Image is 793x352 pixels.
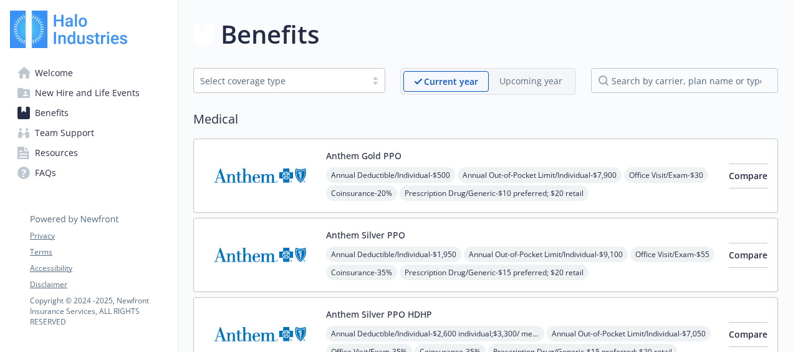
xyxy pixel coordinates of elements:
[221,16,319,53] h1: Benefits
[30,230,167,242] a: Privacy
[729,249,767,261] span: Compare
[10,143,168,163] a: Resources
[35,103,69,123] span: Benefits
[35,123,94,143] span: Team Support
[624,167,708,183] span: Office Visit/Exam - $30
[729,328,767,340] span: Compare
[499,74,562,87] p: Upcoming year
[204,228,316,281] img: Anthem Blue Cross carrier logo
[547,326,711,341] span: Annual Out-of-Pocket Limit/Individual - $7,050
[729,170,767,182] span: Compare
[200,74,360,87] div: Select coverage type
[464,247,628,262] span: Annual Out-of-Pocket Limit/Individual - $9,100
[729,322,767,347] button: Compare
[10,83,168,103] a: New Hire and Life Events
[424,75,478,88] p: Current year
[10,163,168,183] a: FAQs
[30,263,167,274] a: Accessibility
[35,163,56,183] span: FAQs
[326,185,397,201] span: Coinsurance - 20%
[729,243,767,268] button: Compare
[30,247,167,258] a: Terms
[326,326,544,341] span: Annual Deductible/Individual - $2,600 individual;$3,300/ member
[326,149,401,162] button: Anthem Gold PPO
[400,185,589,201] span: Prescription Drug/Generic - $10 preferred; $20 retail
[591,68,778,93] input: search by carrier, plan name or type
[326,308,432,321] button: Anthem Silver PPO HDHP
[35,143,78,163] span: Resources
[30,295,167,327] p: Copyright © 2024 - 2025 , Newfront Insurance Services, ALL RIGHTS RESERVED
[630,247,714,262] span: Office Visit/Exam - $55
[326,247,461,262] span: Annual Deductible/Individual - $1,950
[10,63,168,83] a: Welcome
[193,110,778,129] h2: Medical
[326,228,405,242] button: Anthem Silver PPO
[400,265,589,280] span: Prescription Drug/Generic - $15 preferred; $20 retail
[489,71,573,92] span: Upcoming year
[10,103,168,123] a: Benefits
[204,149,316,202] img: Anthem Blue Cross carrier logo
[10,123,168,143] a: Team Support
[35,83,140,103] span: New Hire and Life Events
[326,265,397,280] span: Coinsurance - 35%
[326,167,455,183] span: Annual Deductible/Individual - $500
[35,63,73,83] span: Welcome
[729,164,767,188] button: Compare
[458,167,622,183] span: Annual Out-of-Pocket Limit/Individual - $7,900
[30,279,167,290] a: Disclaimer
